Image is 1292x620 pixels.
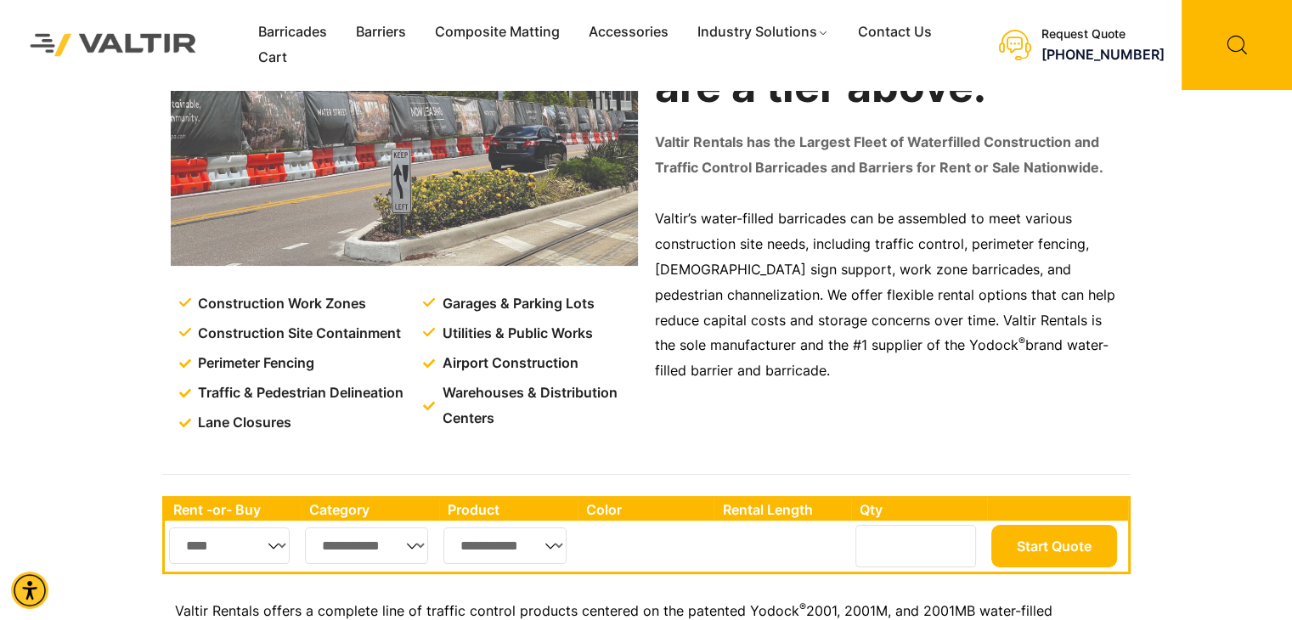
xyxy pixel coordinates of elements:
button: Start Quote [991,525,1117,567]
th: Color [578,499,714,521]
span: Lane Closures [194,410,291,436]
sup: ® [799,600,806,613]
span: Valtir Rentals offers a complete line of traffic control products centered on the patented Yodock [175,602,799,619]
span: Construction Site Containment [194,321,401,347]
span: Traffic & Pedestrian Delineation [194,380,403,406]
div: Request Quote [1041,27,1165,42]
a: Composite Matting [420,20,574,45]
a: call (888) 496-3625 [1041,46,1165,63]
a: Industry Solutions [683,20,843,45]
a: Contact Us [843,20,946,45]
th: Qty [851,499,986,521]
span: Warehouses & Distribution Centers [438,380,641,431]
span: Perimeter Fencing [194,351,314,376]
a: Accessories [574,20,683,45]
select: Single select [305,527,429,564]
th: Rent -or- Buy [165,499,301,521]
th: Product [439,499,578,521]
th: Category [301,499,440,521]
a: Cart [244,45,302,70]
sup: ® [1018,335,1025,347]
span: Construction Work Zones [194,291,366,317]
select: Single select [169,527,291,564]
select: Single select [443,527,567,564]
p: Valtir Rentals has the Largest Fleet of Waterfilled Construction and Traffic Control Barricades a... [655,130,1122,181]
a: Barricades [244,20,341,45]
span: Airport Construction [438,351,578,376]
p: Valtir’s water-filled barricades can be assembled to meet various construction site needs, includ... [655,206,1122,384]
th: Rental Length [714,499,851,521]
h2: Expert solutions that are a tier above. [655,17,1122,110]
a: Barriers [341,20,420,45]
span: Garages & Parking Lots [438,291,595,317]
span: Utilities & Public Works [438,321,593,347]
img: Valtir Rentals [13,16,214,73]
input: Number [855,525,976,567]
div: Accessibility Menu [11,572,48,609]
